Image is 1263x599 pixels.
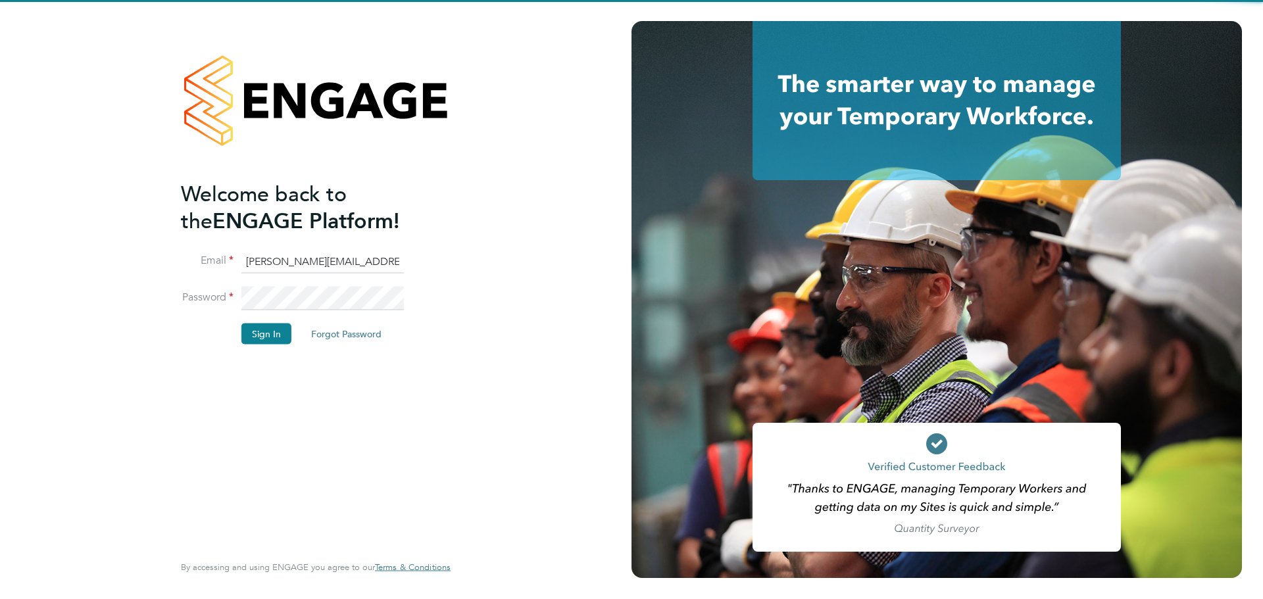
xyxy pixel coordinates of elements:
span: Welcome back to the [181,181,347,233]
span: By accessing and using ENGAGE you agree to our [181,562,451,573]
h2: ENGAGE Platform! [181,180,437,234]
button: Forgot Password [301,323,392,345]
input: Enter your work email... [241,250,404,274]
a: Terms & Conditions [375,562,451,573]
label: Password [181,291,234,304]
span: Terms & Conditions [375,562,451,573]
label: Email [181,254,234,268]
button: Sign In [241,323,291,345]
